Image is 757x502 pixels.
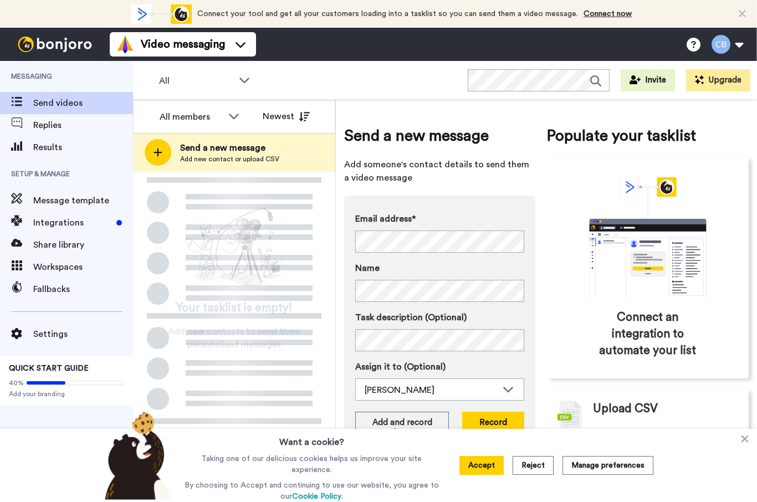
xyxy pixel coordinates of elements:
[621,69,675,91] button: Invite
[593,428,738,455] span: Upload CSV to upload existing contacts to your tasklist
[9,378,24,387] span: 40%
[160,110,223,124] div: All members
[33,194,133,207] span: Message template
[33,283,133,296] span: Fallbacks
[355,212,524,226] label: Email address*
[33,238,133,252] span: Share library
[159,74,233,88] span: All
[33,119,133,132] span: Replies
[459,456,504,475] button: Accept
[180,155,279,163] span: Add new contact or upload CSV
[355,360,524,373] label: Assign it to (Optional)
[182,453,442,475] p: Taking one of our delicious cookies helps us improve your site experience.
[344,125,535,147] span: Send a new message
[141,37,225,52] span: Video messaging
[546,125,749,147] span: Populate your tasklist
[279,429,344,449] h3: Want a cookie?
[594,309,702,359] span: Connect an integration to automate your list
[513,456,554,475] button: Reject
[9,365,89,372] span: QUICK START GUIDE
[344,158,535,185] span: Add someone's contact details to send them a video message
[355,262,380,275] span: Name
[176,300,293,316] span: Your tasklist is empty!
[584,10,632,18] a: Connect now
[9,390,124,398] span: Add your branding
[95,411,177,500] img: bear-with-cookie.png
[131,4,192,24] div: animation
[292,493,341,500] a: Cookie Policy
[462,412,524,444] button: Record now
[33,327,133,341] span: Settings
[593,401,658,417] span: Upload CSV
[365,383,497,397] div: [PERSON_NAME]
[355,412,449,444] button: Add and record later
[254,105,318,127] button: Newest
[13,37,96,52] img: bj-logo-header-white.svg
[355,311,524,324] label: Task description (Optional)
[197,10,578,18] span: Connect your tool and get all your customers loading into a tasklist so you can send them a video...
[686,69,750,91] button: Upgrade
[179,203,290,291] img: ready-set-action.png
[33,141,133,154] span: Results
[116,35,134,53] img: vm-color.svg
[557,401,582,428] img: csv-grey.png
[180,141,279,155] span: Send a new message
[565,177,731,298] div: animation
[150,325,319,351] span: Add new contacts to send them personalised messages
[33,96,133,110] span: Send videos
[182,480,442,502] p: By choosing to Accept and continuing to use our website, you agree to our .
[33,216,112,229] span: Integrations
[33,260,133,274] span: Workspaces
[562,456,653,475] button: Manage preferences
